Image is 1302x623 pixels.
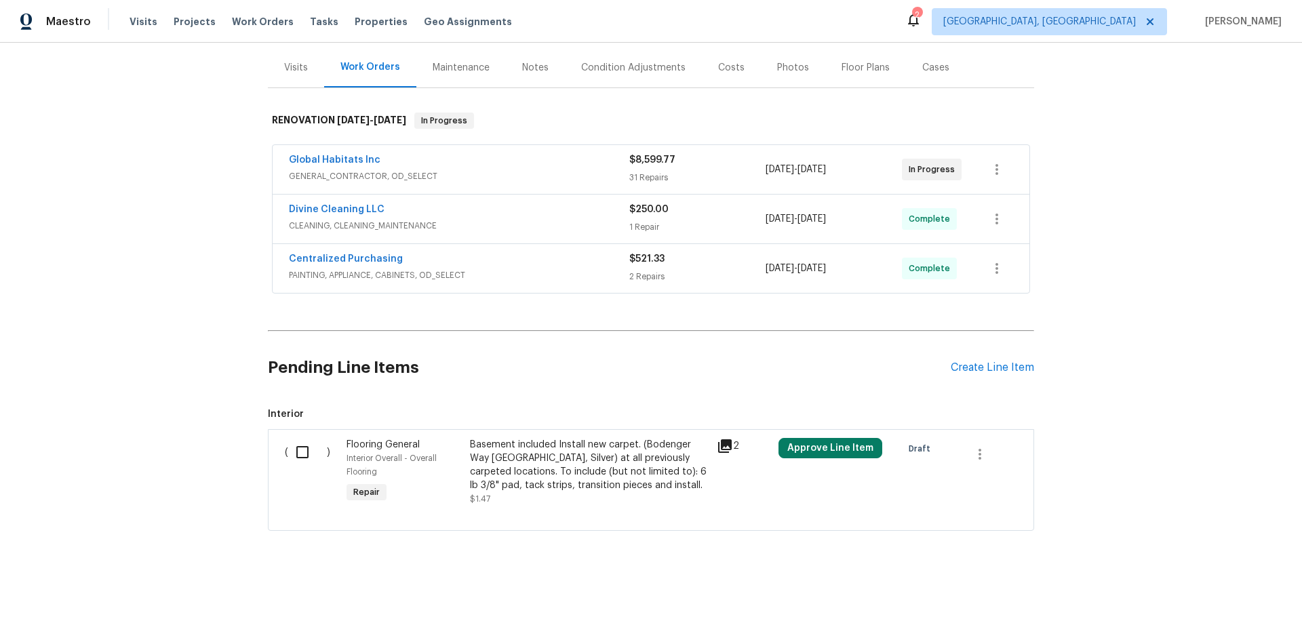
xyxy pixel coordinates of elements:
span: $521.33 [629,254,665,264]
a: Centralized Purchasing [289,254,403,264]
span: [PERSON_NAME] [1200,15,1282,28]
span: $250.00 [629,205,669,214]
span: Tasks [310,17,338,26]
span: Complete [909,212,955,226]
span: $8,599.77 [629,155,675,165]
div: RENOVATION [DATE]-[DATE]In Progress [268,99,1034,142]
span: PAINTING, APPLIANCE, CABINETS, OD_SELECT [289,268,629,282]
span: Flooring General [347,440,420,449]
span: [GEOGRAPHIC_DATA], [GEOGRAPHIC_DATA] [943,15,1136,28]
div: Visits [284,61,308,75]
button: Approve Line Item [778,438,882,458]
span: CLEANING, CLEANING_MAINTENANCE [289,219,629,233]
span: [DATE] [766,165,794,174]
span: Visits [130,15,157,28]
div: 1 Repair [629,220,766,234]
span: [DATE] [374,115,406,125]
div: Basement included Install new carpet. (Bodenger Way [GEOGRAPHIC_DATA], Silver) at all previously ... [470,438,709,492]
span: Work Orders [232,15,294,28]
span: - [337,115,406,125]
div: Cases [922,61,949,75]
span: - [766,212,826,226]
span: GENERAL_CONTRACTOR, OD_SELECT [289,169,629,183]
div: ( ) [281,434,342,510]
div: Maintenance [433,61,490,75]
a: Divine Cleaning LLC [289,205,384,214]
div: Condition Adjustments [581,61,686,75]
span: Projects [174,15,216,28]
span: Maestro [46,15,91,28]
span: In Progress [416,114,473,127]
span: [DATE] [766,214,794,224]
span: [DATE] [797,264,826,273]
span: Geo Assignments [424,15,512,28]
span: [DATE] [797,214,826,224]
div: Create Line Item [951,361,1034,374]
span: [DATE] [337,115,370,125]
div: Notes [522,61,549,75]
span: $1.47 [470,495,490,503]
span: Draft [909,442,936,456]
div: 2 [912,8,922,22]
span: - [766,262,826,275]
div: 31 Repairs [629,171,766,184]
span: Repair [348,485,385,499]
div: Floor Plans [842,61,890,75]
span: Properties [355,15,408,28]
span: In Progress [909,163,960,176]
span: Interior Overall - Overall Flooring [347,454,437,476]
h6: RENOVATION [272,113,406,129]
div: Costs [718,61,745,75]
a: Global Habitats Inc [289,155,380,165]
span: - [766,163,826,176]
div: 2 [717,438,770,454]
span: [DATE] [797,165,826,174]
div: Work Orders [340,60,400,74]
div: 2 Repairs [629,270,766,283]
span: Interior [268,407,1034,421]
div: Photos [777,61,809,75]
span: Complete [909,262,955,275]
h2: Pending Line Items [268,336,951,399]
span: [DATE] [766,264,794,273]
